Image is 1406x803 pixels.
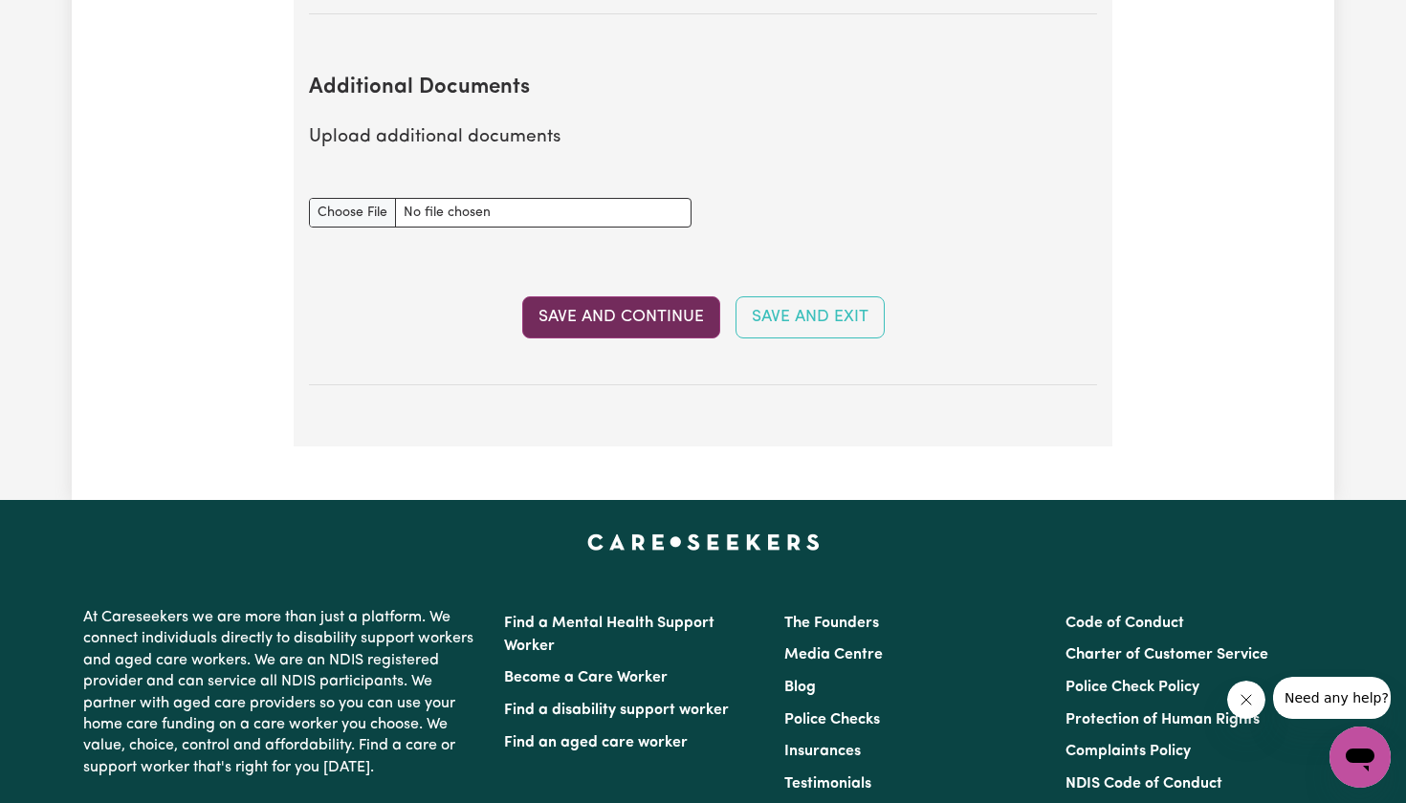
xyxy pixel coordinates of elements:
[784,776,871,792] a: Testimonials
[1065,647,1268,662] a: Charter of Customer Service
[1065,712,1260,727] a: Protection of Human Rights
[784,647,883,662] a: Media Centre
[309,76,1097,101] h2: Additional Documents
[504,703,729,718] a: Find a disability support worker
[587,534,820,550] a: Careseekers home page
[1065,776,1222,792] a: NDIS Code of Conduct
[1329,727,1391,788] iframe: Button to launch messaging window
[504,616,714,654] a: Find a Mental Health Support Worker
[1273,677,1391,719] iframe: Message from company
[83,599,481,786] p: At Careseekers we are more than just a platform. We connect individuals directly to disability su...
[1065,680,1199,695] a: Police Check Policy
[736,296,885,338] button: Save and Exit
[784,680,816,695] a: Blog
[784,744,861,759] a: Insurances
[309,124,1097,152] p: Upload additional documents
[522,296,720,338] button: Save and Continue
[504,735,688,750] a: Find an aged care worker
[1065,616,1184,631] a: Code of Conduct
[784,616,879,631] a: The Founders
[504,670,668,685] a: Become a Care Worker
[784,712,880,727] a: Police Checks
[1227,681,1265,719] iframe: Close message
[1065,744,1191,759] a: Complaints Policy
